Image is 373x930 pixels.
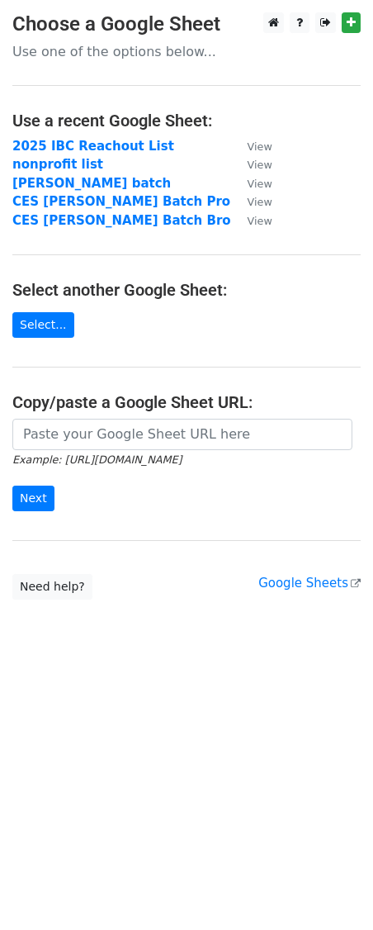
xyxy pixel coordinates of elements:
[248,196,272,208] small: View
[12,280,361,300] h4: Select another Google Sheet:
[12,453,182,466] small: Example: [URL][DOMAIN_NAME]
[231,194,272,209] a: View
[12,12,361,36] h3: Choose a Google Sheet
[12,419,352,450] input: Paste your Google Sheet URL here
[248,215,272,227] small: View
[12,176,171,191] a: [PERSON_NAME] batch
[12,139,174,154] a: 2025 IBC Reachout List
[248,159,272,171] small: View
[231,213,272,228] a: View
[12,111,361,130] h4: Use a recent Google Sheet:
[231,157,272,172] a: View
[12,486,54,511] input: Next
[12,213,231,228] a: CES [PERSON_NAME] Batch Bro
[231,139,272,154] a: View
[258,576,361,591] a: Google Sheets
[12,392,361,412] h4: Copy/paste a Google Sheet URL:
[12,312,74,338] a: Select...
[231,176,272,191] a: View
[12,43,361,60] p: Use one of the options below...
[12,194,230,209] a: CES [PERSON_NAME] Batch Pro
[12,574,92,600] a: Need help?
[248,178,272,190] small: View
[12,157,103,172] a: nonprofit list
[248,140,272,153] small: View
